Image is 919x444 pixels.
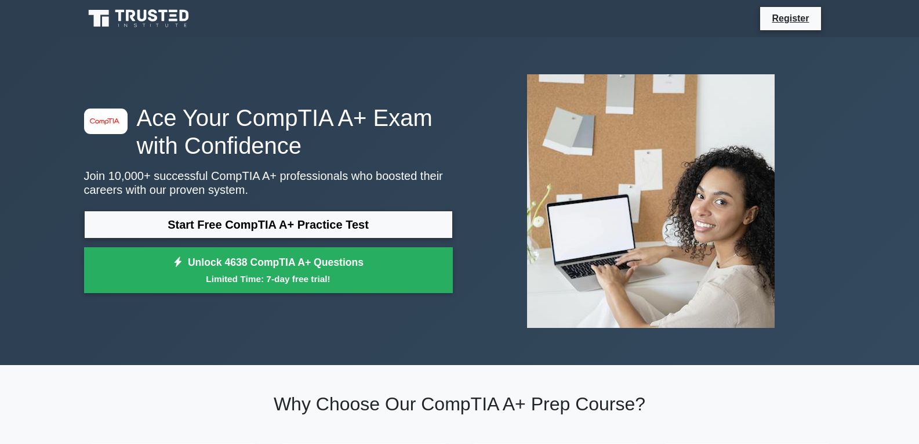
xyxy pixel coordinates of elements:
h2: Why Choose Our CompTIA A+ Prep Course? [84,393,836,415]
h1: Ace Your CompTIA A+ Exam with Confidence [84,104,453,160]
a: Unlock 4638 CompTIA A+ QuestionsLimited Time: 7-day free trial! [84,247,453,294]
p: Join 10,000+ successful CompTIA A+ professionals who boosted their careers with our proven system. [84,169,453,197]
a: Register [765,11,816,26]
a: Start Free CompTIA A+ Practice Test [84,211,453,239]
small: Limited Time: 7-day free trial! [99,272,438,286]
